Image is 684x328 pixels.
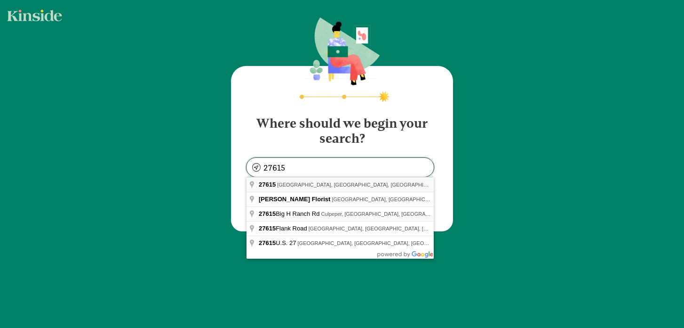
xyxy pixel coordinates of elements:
[259,210,321,217] span: Big H Ranch Rd
[259,181,276,188] span: 27615
[259,210,276,217] span: 27615
[259,239,298,246] span: U.S. 27
[298,240,465,246] span: [GEOGRAPHIC_DATA], [GEOGRAPHIC_DATA], [GEOGRAPHIC_DATA]
[247,158,434,177] input: enter zipcode or address
[332,197,442,202] span: [GEOGRAPHIC_DATA], [GEOGRAPHIC_DATA]
[277,182,445,188] span: [GEOGRAPHIC_DATA], [GEOGRAPHIC_DATA], [GEOGRAPHIC_DATA]
[259,225,276,232] span: 27615
[321,211,455,217] span: Culpeper, [GEOGRAPHIC_DATA], [GEOGRAPHIC_DATA]
[309,226,476,231] span: [GEOGRAPHIC_DATA], [GEOGRAPHIC_DATA], [GEOGRAPHIC_DATA]
[259,239,276,246] span: 27615
[246,108,438,146] h4: Where should we begin your search?
[259,196,330,203] span: [PERSON_NAME] Florist
[259,225,309,232] span: Flank Road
